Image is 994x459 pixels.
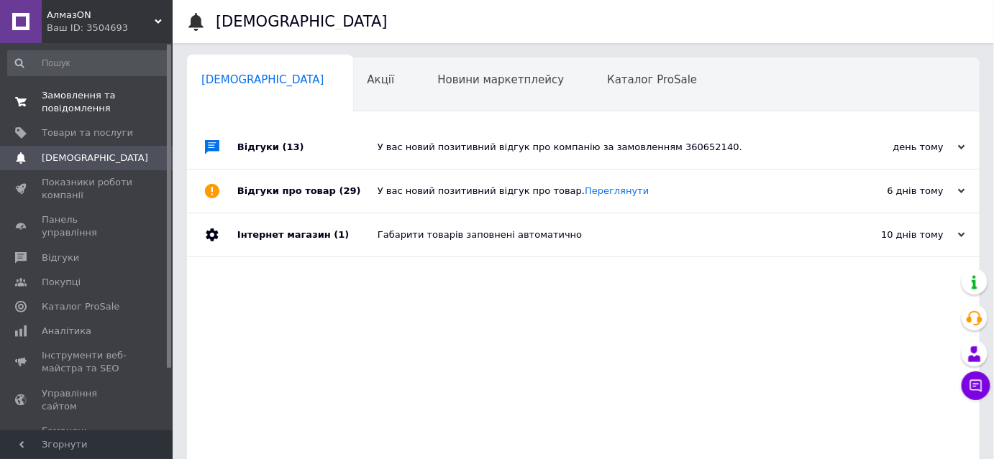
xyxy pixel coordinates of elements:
span: Аналітика [42,325,91,338]
input: Пошук [7,50,170,76]
div: 6 днів тому [821,185,965,198]
div: Інтернет магазин [237,213,378,256]
span: Панель управління [42,213,133,239]
div: У вас новий позитивний відгук про товар. [378,185,821,198]
div: У вас новий позитивний відгук про компанію за замовленням 360652140. [378,141,821,154]
span: (13) [283,142,304,152]
div: Габарити товарів заповнені автоматично [378,228,821,241]
span: АлмазON [47,9,155,22]
span: (1) [334,229,349,240]
span: Управління сайтом [42,387,133,413]
span: Новини маркетплейсу [437,73,564,86]
span: Відгуки [42,251,79,264]
div: Відгуки про товар [237,170,378,213]
span: (29) [339,185,361,196]
span: Показники роботи компанії [42,176,133,202]
div: 10 днів тому [821,228,965,241]
h1: [DEMOGRAPHIC_DATA] [216,13,388,30]
span: Акції [368,73,395,86]
button: Чат з покупцем [962,371,990,400]
span: [DEMOGRAPHIC_DATA] [201,73,324,86]
span: Замовлення та повідомлення [42,89,133,115]
span: [DEMOGRAPHIC_DATA] [42,152,148,164]
a: Переглянути [585,185,649,196]
span: Товари та послуги [42,126,133,139]
span: Каталог ProSale [607,73,697,86]
div: Ваш ID: 3504693 [47,22,173,34]
span: Інструменти веб-майстра та SEO [42,349,133,375]
span: Покупці [42,276,81,289]
div: Відгуки [237,126,378,169]
span: Каталог ProSale [42,300,119,313]
span: Гаманець компанії [42,425,133,450]
div: день тому [821,141,965,154]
